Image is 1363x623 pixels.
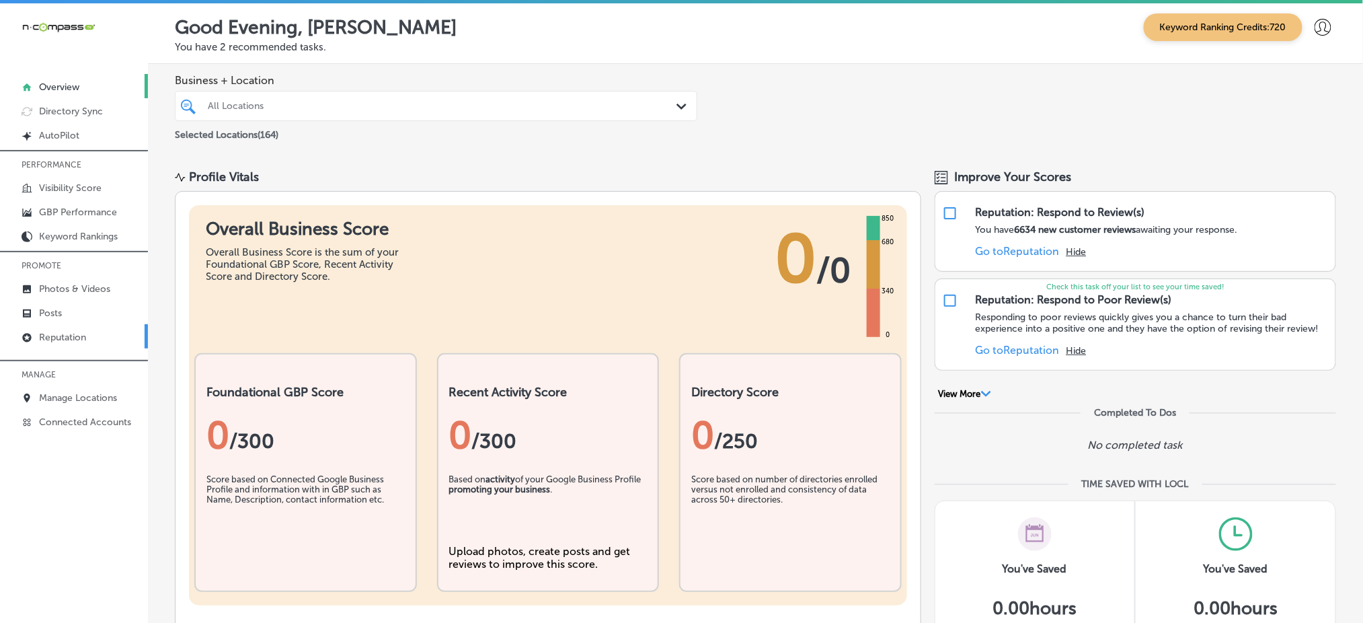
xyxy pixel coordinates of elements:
span: 0 [775,219,817,299]
p: You have awaiting your response. [976,224,1238,235]
span: /250 [714,429,758,453]
div: 850 [880,213,897,224]
div: Based on of your Google Business Profile . [449,474,648,542]
div: 0 [449,413,648,457]
p: AutoPilot [39,130,79,141]
div: TIME SAVED WITH LOCL [1082,478,1189,490]
p: Reputation [39,332,86,343]
div: All Locations [208,100,678,112]
h5: 0.00 hours [992,598,1077,619]
div: 680 [880,237,897,248]
p: Keyword Rankings [39,231,118,242]
p: You have 2 recommended tasks. [175,41,1336,53]
p: GBP Performance [39,207,117,218]
div: 340 [880,286,897,297]
p: Connected Accounts [39,416,131,428]
h1: Overall Business Score [206,219,407,240]
a: Go toReputation [976,245,1060,258]
span: / 0 [817,250,851,291]
p: Manage Locations [39,392,117,404]
a: Go toReputation [976,344,1060,357]
div: Overall Business Score is the sum of your Foundational GBP Score, Recent Activity Score and Direc... [206,246,407,283]
div: Score based on number of directories enrolled versus not enrolled and consistency of data across ... [691,474,890,542]
div: Completed To Dos [1094,407,1176,418]
p: No completed task [1088,439,1183,451]
button: Hide [1066,345,1087,357]
strong: 6634 new customer reviews [1015,224,1136,235]
h3: You've Saved [1204,562,1268,575]
div: Score based on Connected Google Business Profile and information with in GBP such as Name, Descri... [206,474,405,542]
div: Reputation: Respond to Poor Review(s) [976,293,1172,306]
div: Upload photos, create posts and get reviews to improve this score. [449,545,648,571]
button: View More [935,388,996,400]
h5: 0.00 hours [1194,598,1278,619]
img: 660ab0bf-5cc7-4cb8-ba1c-48b5ae0f18e60NCTV_CLogo_TV_Black_-500x88.png [22,21,95,34]
div: Reputation: Respond to Review(s) [976,206,1145,219]
span: Business + Location [175,74,697,87]
p: Responding to poor reviews quickly gives you a chance to turn their bad experience into a positiv... [976,311,1329,334]
span: /300 [472,429,517,453]
p: Photos & Videos [39,283,110,295]
b: activity [486,474,516,484]
p: Check this task off your list to see your time saved! [935,283,1335,291]
button: Hide [1066,246,1087,258]
b: promoting your business [449,484,551,494]
p: Overview [39,81,79,93]
p: Visibility Score [39,182,102,194]
div: 0 [206,413,405,457]
h2: Recent Activity Score [449,385,648,400]
h2: Foundational GBP Score [206,385,405,400]
span: / 300 [229,429,274,453]
div: 0 [691,413,890,457]
p: Good Evening, [PERSON_NAME] [175,16,457,38]
div: Profile Vitals [189,170,259,184]
h2: Directory Score [691,385,890,400]
h3: You've Saved [1003,562,1067,575]
span: Keyword Ranking Credits: 720 [1144,13,1302,41]
div: 0 [884,330,893,340]
p: Posts [39,307,62,319]
p: Selected Locations ( 164 ) [175,124,278,141]
p: Directory Sync [39,106,103,117]
span: Improve Your Scores [955,170,1072,184]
